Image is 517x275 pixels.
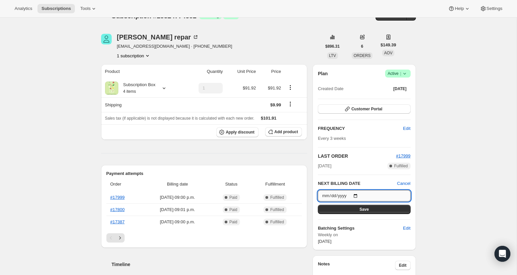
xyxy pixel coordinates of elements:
[395,261,411,270] button: Edit
[144,181,210,188] span: Billing date
[394,163,408,169] span: Fulfilled
[318,125,403,132] h2: FREQUENCY
[274,129,298,135] span: Add product
[226,130,255,135] span: Apply discount
[329,53,336,58] span: LTV
[115,233,125,243] button: Next
[487,6,502,11] span: Settings
[214,181,248,188] span: Status
[117,52,151,59] button: Product actions
[110,219,125,224] a: #17387
[318,261,395,270] h3: Notes
[318,205,410,214] button: Save
[105,82,118,95] img: product img
[321,42,344,51] button: $896.31
[106,233,302,243] nav: Pagination
[229,195,237,200] span: Paid
[396,153,410,159] button: #17999
[225,64,258,79] th: Unit Price
[101,64,184,79] th: Product
[444,4,474,13] button: Help
[261,116,276,121] span: $101.91
[351,106,382,112] span: Customer Portal
[144,194,210,201] span: [DATE] · 09:00 p.m.
[403,125,410,132] span: Edit
[396,153,410,158] a: #17999
[455,6,464,11] span: Help
[105,116,255,121] span: Sales tax (if applicable) is not displayed because it is calculated with each new order.
[270,102,281,107] span: $9.99
[360,207,369,212] span: Save
[403,225,410,232] span: Edit
[357,42,367,51] button: 6
[106,170,302,177] h2: Payment attempts
[318,85,343,92] span: Created Date
[318,232,410,238] span: Weekly on
[106,177,143,192] th: Order
[354,53,371,58] span: ORDERS
[318,104,410,114] button: Customer Portal
[144,219,210,225] span: [DATE] · 09:00 p.m.
[15,6,32,11] span: Analytics
[110,207,125,212] a: #17800
[11,4,36,13] button: Analytics
[494,246,510,262] div: Open Intercom Messenger
[144,206,210,213] span: [DATE] · 09:01 p.m.
[318,225,403,232] h6: Batching Settings
[37,4,75,13] button: Subscriptions
[399,223,414,234] button: Edit
[117,34,199,40] div: [PERSON_NAME] repar
[399,123,414,134] button: Edit
[318,163,331,169] span: [DATE]
[318,239,331,244] span: [DATE]
[318,70,328,77] h2: Plan
[80,6,90,11] span: Tools
[318,180,397,187] h2: NEXT BILLING DATE
[393,86,407,91] span: [DATE]
[285,100,296,108] button: Shipping actions
[258,64,283,79] th: Price
[117,43,232,50] span: [EMAIL_ADDRESS][DOMAIN_NAME] · [PHONE_NUMBER]
[110,195,125,200] a: #17999
[243,85,256,90] span: $91.92
[285,84,296,91] button: Product actions
[397,180,410,187] button: Cancel
[229,207,237,212] span: Paid
[101,34,112,44] span: paul repar
[41,6,71,11] span: Subscriptions
[270,195,284,200] span: Fulfilled
[361,44,363,49] span: 6
[118,82,156,95] div: Subscription Box
[325,44,340,49] span: $896.31
[76,4,101,13] button: Tools
[252,181,298,188] span: Fulfillment
[380,42,396,48] span: $149.39
[184,64,225,79] th: Quantity
[112,261,308,268] h2: Timeline
[265,127,302,137] button: Add product
[318,153,396,159] h2: LAST ORDER
[268,85,281,90] span: $91.92
[229,219,237,225] span: Paid
[216,127,258,137] button: Apply discount
[270,207,284,212] span: Fulfilled
[123,89,136,94] small: 4 items
[476,4,506,13] button: Settings
[318,136,346,141] span: Every 3 weeks
[101,97,184,112] th: Shipping
[384,51,392,55] span: AOV
[400,71,401,76] span: |
[389,84,411,93] button: [DATE]
[399,263,407,268] span: Edit
[388,70,408,77] span: Active
[270,219,284,225] span: Fulfilled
